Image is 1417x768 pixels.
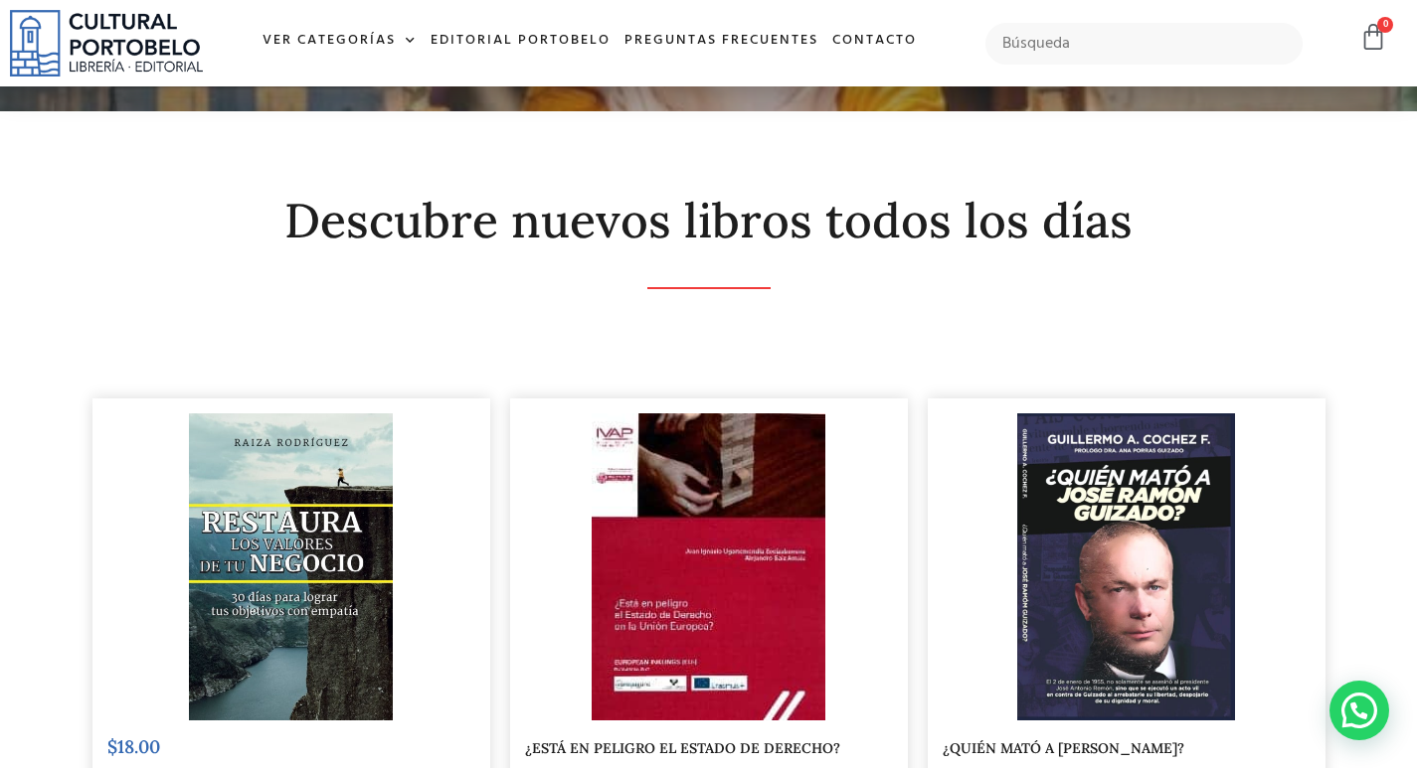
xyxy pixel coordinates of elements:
[943,739,1184,757] a: ¿QUIÉN MATÓ A [PERSON_NAME]?
[985,23,1303,65] input: Búsqueda
[1359,23,1387,52] a: 0
[92,195,1326,247] h2: Descubre nuevos libros todos los días
[1377,17,1393,33] span: 0
[618,20,825,63] a: Preguntas frecuentes
[424,20,618,63] a: Editorial Portobelo
[107,735,160,758] bdi: 18.00
[525,739,840,757] a: ¿ESTÁ EN PELIGRO EL ESTADO DE DERECHO?
[189,413,393,720] img: portada libro Raiza Rodriguez
[825,20,924,63] a: Contacto
[1017,413,1234,720] img: PORTADA ARMADA COCHEZ_page-0001
[256,20,424,63] a: Ver Categorías
[592,413,825,720] img: 9788477776079
[107,735,117,758] span: $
